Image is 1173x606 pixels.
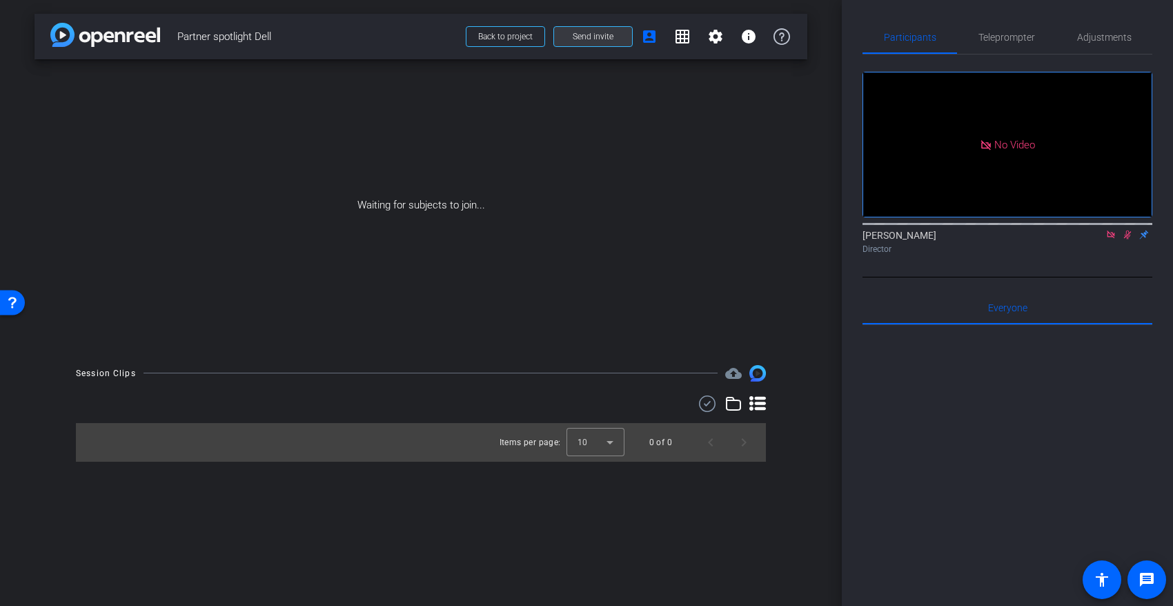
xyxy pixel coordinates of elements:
[641,28,658,45] mat-icon: account_box
[649,436,672,449] div: 0 of 0
[988,303,1027,313] span: Everyone
[50,23,160,47] img: app-logo
[725,365,742,382] mat-icon: cloud_upload
[1094,571,1110,588] mat-icon: accessibility
[978,32,1035,42] span: Teleprompter
[76,366,136,380] div: Session Clips
[34,59,807,351] div: Waiting for subjects to join...
[707,28,724,45] mat-icon: settings
[466,26,545,47] button: Back to project
[749,365,766,382] img: Session clips
[725,365,742,382] span: Destinations for your clips
[478,32,533,41] span: Back to project
[500,436,561,449] div: Items per page:
[177,23,457,50] span: Partner spotlight Dell
[553,26,633,47] button: Send invite
[674,28,691,45] mat-icon: grid_on
[884,32,936,42] span: Participants
[727,426,760,459] button: Next page
[862,228,1152,255] div: [PERSON_NAME]
[740,28,757,45] mat-icon: info
[694,426,727,459] button: Previous page
[1077,32,1132,42] span: Adjustments
[862,243,1152,255] div: Director
[1138,571,1155,588] mat-icon: message
[573,31,613,42] span: Send invite
[994,138,1035,150] span: No Video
